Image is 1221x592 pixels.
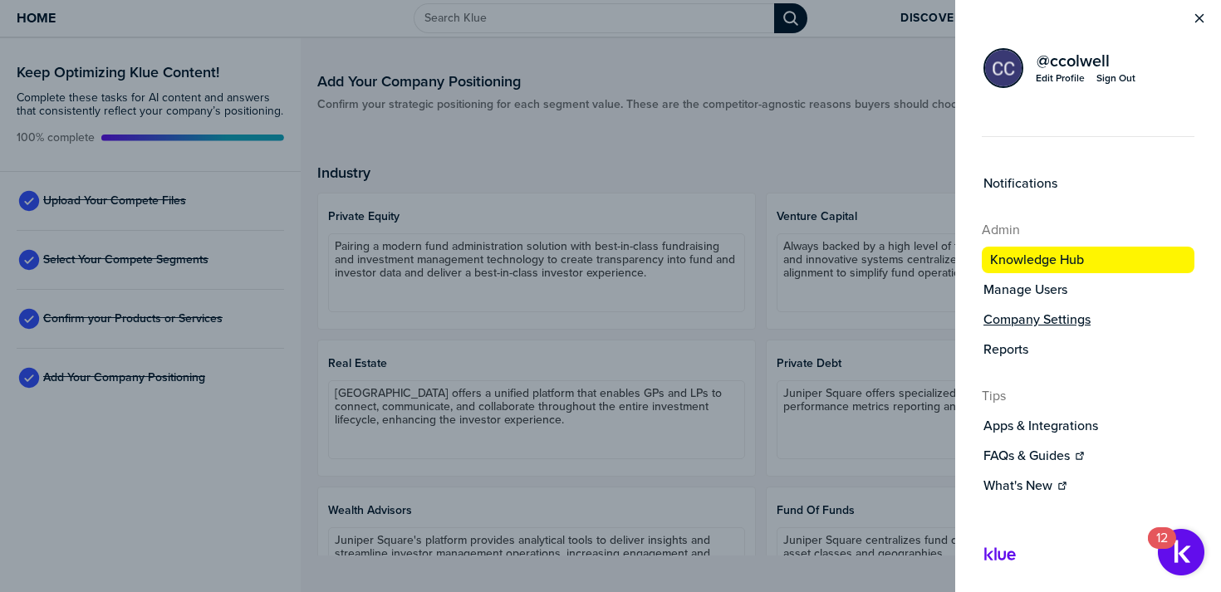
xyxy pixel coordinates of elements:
[982,446,1194,466] a: FAQs & Guides
[982,340,1194,360] button: Reports
[982,416,1194,436] button: Apps & Integrations
[982,174,1194,193] a: Notifications
[983,448,1070,464] label: FAQs & Guides
[982,280,1194,300] a: Manage Users
[1096,71,1136,86] button: Sign Out
[982,220,1194,240] h4: Admin
[982,247,1194,273] button: Knowledge Hub
[1096,71,1135,85] div: Sign Out
[983,311,1091,328] label: Company Settings
[982,476,1194,496] a: What's New
[1158,529,1204,575] button: Open Resource Center, 12 new notifications
[985,50,1022,86] img: f8b899a5422ce34cd7a6a04bc73fdae8-sml.png
[1035,51,1136,71] a: @ccolwell
[983,477,1052,494] label: What's New
[983,418,1098,434] label: Apps & Integrations
[1156,538,1168,560] div: 12
[1191,10,1208,27] button: Close Menu
[1036,71,1085,85] div: Edit Profile
[982,386,1194,406] h4: Tips
[983,48,1023,88] div: Caroline Colwell
[990,252,1084,268] label: Knowledge Hub
[983,281,1067,298] label: Manage Users
[1037,52,1110,69] span: @ ccolwell
[983,341,1028,358] label: Reports
[983,175,1057,192] label: Notifications
[1035,71,1086,86] a: Edit Profile
[982,310,1194,330] a: Company Settings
